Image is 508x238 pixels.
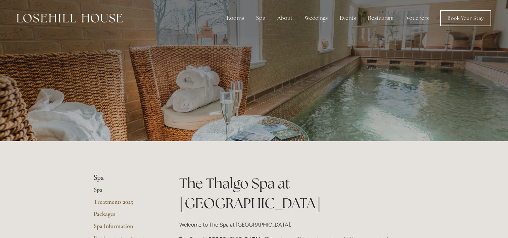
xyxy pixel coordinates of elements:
[94,198,158,210] a: Treatments 2025
[94,222,158,234] a: Spa Information
[94,210,158,222] a: Packages
[363,11,400,25] div: Restaurant
[334,11,361,25] div: Events
[179,173,415,213] h1: The Thalgo Spa at [GEOGRAPHIC_DATA]
[272,11,298,25] div: About
[94,173,158,182] li: Spa
[401,11,434,25] a: Vouchers
[179,220,415,229] p: Welcome to The Spa at [GEOGRAPHIC_DATA].
[17,14,123,23] img: Losehill House
[251,11,271,25] div: Spa
[94,186,158,198] a: Spa
[440,10,491,26] a: Book Your Stay
[221,11,249,25] div: Rooms
[299,11,333,25] div: Weddings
